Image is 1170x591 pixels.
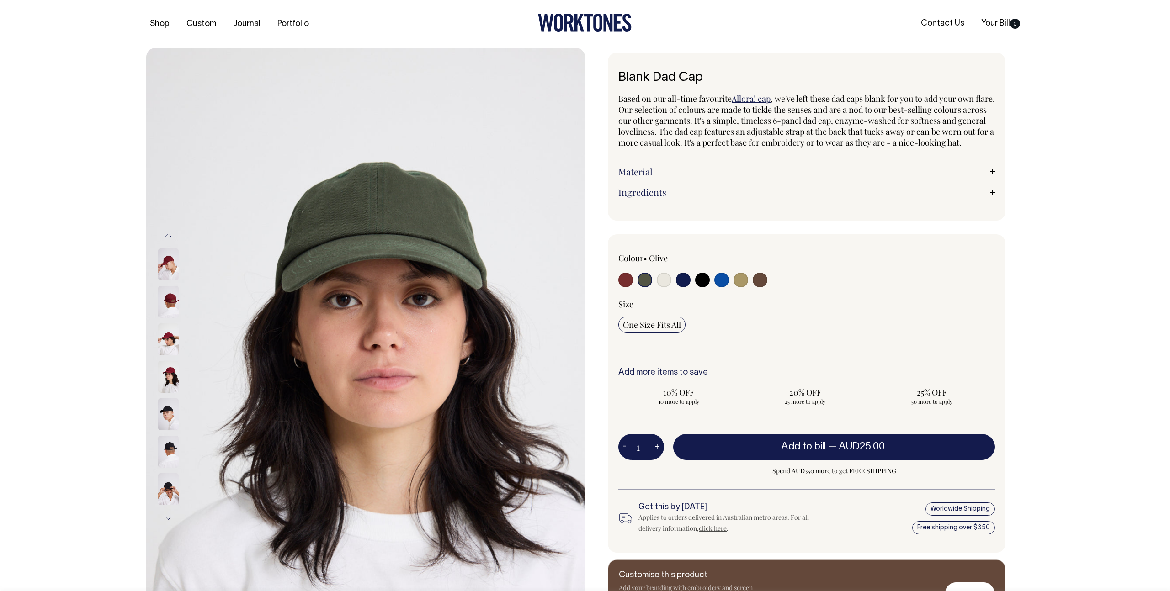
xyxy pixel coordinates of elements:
[618,368,995,377] h6: Add more items to save
[1010,19,1020,29] span: 0
[750,387,862,398] span: 20% OFF
[618,253,769,264] div: Colour
[183,16,220,32] a: Custom
[876,398,988,405] span: 50 more to apply
[750,398,862,405] span: 25 more to apply
[673,465,995,476] span: Spend AUD350 more to get FREE SHIPPING
[158,361,179,393] img: burgundy
[161,225,175,246] button: Previous
[158,286,179,318] img: burgundy
[745,384,866,408] input: 20% OFF 25 more to apply
[917,16,968,31] a: Contact Us
[618,187,995,198] a: Ingredients
[673,434,995,459] button: Add to bill —AUD25.00
[876,387,988,398] span: 25% OFF
[158,323,179,355] img: burgundy
[623,319,681,330] span: One Size Fits All
[643,253,647,264] span: •
[274,16,313,32] a: Portfolio
[871,384,992,408] input: 25% OFF 50 more to apply
[619,571,765,580] h6: Customise this product
[638,512,824,534] div: Applies to orders delivered in Australian metro areas. For all delivery information, .
[732,93,771,104] a: Allora! cap
[618,384,739,408] input: 10% OFF 10 more to apply
[618,438,631,456] button: -
[638,503,824,512] h6: Get this by [DATE]
[158,248,179,280] img: burgundy
[161,508,175,528] button: Next
[978,16,1024,31] a: Your Bill0
[146,16,173,32] a: Shop
[699,524,727,533] a: click here
[650,438,664,456] button: +
[781,442,826,451] span: Add to bill
[618,299,995,310] div: Size
[839,442,885,451] span: AUD25.00
[623,398,735,405] span: 10 more to apply
[649,253,668,264] label: Olive
[828,442,887,451] span: —
[618,93,732,104] span: Based on our all-time favourite
[229,16,264,32] a: Journal
[158,436,179,468] img: black
[158,473,179,505] img: black
[158,398,179,430] img: black
[623,387,735,398] span: 10% OFF
[618,166,995,177] a: Material
[618,93,995,148] span: , we've left these dad caps blank for you to add your own flare. Our selection of colours are mad...
[618,317,686,333] input: One Size Fits All
[618,71,995,85] h1: Blank Dad Cap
